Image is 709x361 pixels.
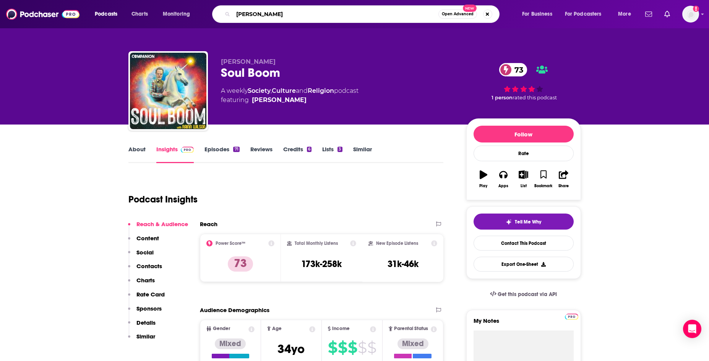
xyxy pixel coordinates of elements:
[513,95,557,100] span: rated this podcast
[272,87,296,94] a: Culture
[283,146,312,163] a: Credits6
[474,257,574,272] button: Export One-Sheet
[338,342,347,354] span: $
[252,96,307,105] a: Rainn Wilson
[507,63,527,76] span: 73
[295,241,338,246] h2: Total Monthly Listens
[136,249,154,256] p: Social
[163,9,190,19] span: Monitoring
[474,214,574,230] button: tell me why sparkleTell Me Why
[181,147,194,153] img: Podchaser Pro
[136,277,155,284] p: Charts
[128,235,159,249] button: Content
[157,8,200,20] button: open menu
[397,338,428,349] div: Mixed
[553,165,573,193] button: Share
[328,342,337,354] span: $
[474,165,493,193] button: Play
[301,258,342,270] h3: 173k-258k
[250,146,273,163] a: Reviews
[534,165,553,193] button: Bookmark
[474,146,574,161] div: Rate
[442,12,474,16] span: Open Advanced
[128,146,146,163] a: About
[136,291,165,298] p: Rate Card
[474,126,574,142] button: Follow
[219,5,507,23] div: Search podcasts, credits, & more...
[128,262,162,277] button: Contacts
[95,9,117,19] span: Podcasts
[517,8,562,20] button: open menu
[388,258,419,270] h3: 31k-46k
[233,147,239,152] div: 71
[213,326,230,331] span: Gender
[128,220,188,235] button: Reach & Audience
[128,249,154,263] button: Social
[438,10,477,19] button: Open AdvancedNew
[128,333,155,347] button: Similar
[682,6,699,23] img: User Profile
[484,285,563,304] a: Get this podcast via API
[200,306,269,314] h2: Audience Demographics
[308,87,334,94] a: Religion
[534,184,552,188] div: Bookmark
[131,9,148,19] span: Charts
[128,319,156,333] button: Details
[565,312,578,320] a: Pro website
[479,184,487,188] div: Play
[353,146,372,163] a: Similar
[136,319,156,326] p: Details
[322,146,342,163] a: Lists3
[89,8,127,20] button: open menu
[618,9,631,19] span: More
[130,53,206,129] img: Soul Boom
[515,219,541,225] span: Tell Me Why
[474,236,574,251] a: Contact This Podcast
[136,220,188,228] p: Reach & Audience
[367,342,376,354] span: $
[296,87,308,94] span: and
[474,317,574,330] label: My Notes
[348,342,357,354] span: $
[204,146,239,163] a: Episodes71
[661,8,673,21] a: Show notifications dropdown
[463,5,477,12] span: New
[127,8,153,20] a: Charts
[521,184,527,188] div: List
[565,314,578,320] img: Podchaser Pro
[228,256,253,272] p: 73
[492,95,513,100] span: 1 person
[221,86,359,105] div: A weekly podcast
[642,8,655,21] a: Show notifications dropdown
[493,165,513,193] button: Apps
[522,9,552,19] span: For Business
[376,241,418,246] h2: New Episode Listens
[248,87,271,94] a: Society
[128,194,198,205] h1: Podcast Insights
[394,326,428,331] span: Parental Status
[682,6,699,23] span: Logged in as BenLaurro
[136,305,162,312] p: Sponsors
[613,8,641,20] button: open menu
[136,333,155,340] p: Similar
[498,291,557,298] span: Get this podcast via API
[466,58,581,105] div: 73 1 personrated this podcast
[565,9,602,19] span: For Podcasters
[136,235,159,242] p: Content
[683,320,701,338] div: Open Intercom Messenger
[271,87,272,94] span: ,
[499,63,527,76] a: 73
[6,7,79,21] img: Podchaser - Follow, Share and Rate Podcasts
[277,342,305,356] span: 34 yo
[156,146,194,163] a: InsightsPodchaser Pro
[332,326,350,331] span: Income
[506,219,512,225] img: tell me why sparkle
[693,6,699,12] svg: Add a profile image
[358,342,367,354] span: $
[216,241,245,246] h2: Power Score™
[200,220,217,228] h2: Reach
[128,291,165,305] button: Rate Card
[337,147,342,152] div: 3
